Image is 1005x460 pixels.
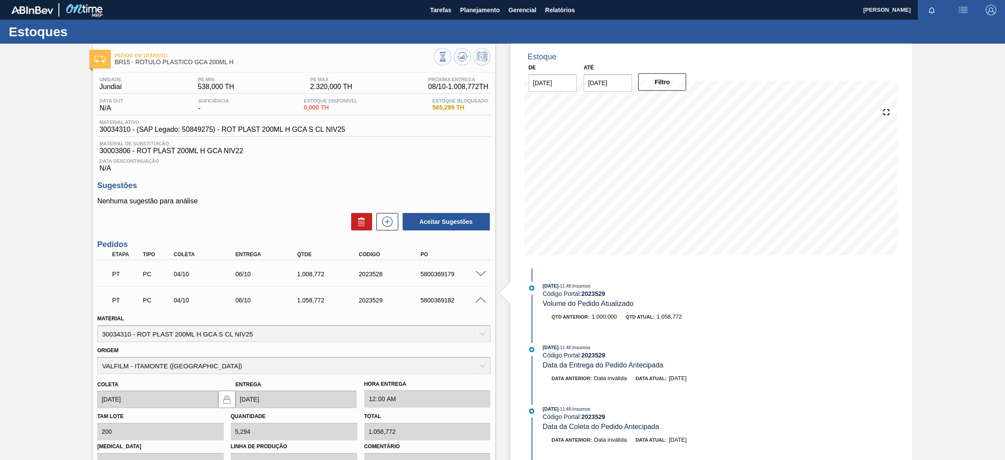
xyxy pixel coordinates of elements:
div: 06/10/2025 [233,297,304,304]
label: Material [97,316,124,322]
label: Tam lote [97,413,123,419]
span: Data da Coleta do Pedido Antecipada [543,423,659,430]
strong: 2023529 [581,290,605,297]
span: Data atual: [636,376,667,381]
p: Nenhuma sugestão para análise [97,197,491,205]
div: Excluir Sugestões [347,213,372,230]
span: Data inválida [594,375,627,381]
button: Programar Estoque [473,48,491,65]
label: Hora Entrega [364,378,491,391]
button: Notificações [918,4,946,16]
strong: 2023529 [581,413,605,420]
div: 5800369182 [418,297,489,304]
button: Visão Geral dos Estoques [434,48,451,65]
span: Qtd anterior: [552,314,590,319]
span: 1.058,772 [656,313,682,320]
span: Material de Substituição [99,141,489,146]
span: Unidade [99,77,122,82]
strong: 2023529 [581,352,605,359]
span: Próxima Entrega [428,77,489,82]
button: locked [218,391,236,408]
span: : Insumos [571,406,591,412]
label: Origem [97,347,119,354]
div: Código [357,251,427,257]
span: Planejamento [460,5,500,15]
div: 2023528 [357,271,427,278]
div: Pedido em Trânsito [110,264,143,284]
span: Qtd atual: [626,314,654,319]
span: Data atual: [636,437,667,443]
div: - [196,98,231,112]
span: Data anterior: [552,376,592,381]
span: Data anterior: [552,437,592,443]
label: [MEDICAL_DATA] [97,440,224,453]
span: 538,000 TH [198,83,234,91]
div: 1.008,772 [295,271,365,278]
span: Suficiência [198,98,229,103]
p: PT [112,297,141,304]
img: atual [529,347,534,352]
div: N/A [97,155,491,172]
div: Etapa [110,251,143,257]
span: Data inválida [594,436,627,443]
p: PT [112,271,141,278]
h1: Estoques [9,27,164,37]
span: [DATE] [669,436,687,443]
div: 04/10/2025 [171,297,242,304]
label: Comentário [364,440,491,453]
span: BR15 - RÓTULO PLÁSTICO GCA 200ML H [115,59,434,65]
input: dd/mm/yyyy [529,74,577,92]
div: 1.058,772 [295,297,365,304]
img: Ícone [95,56,106,62]
div: Aceitar Sugestões [398,212,491,231]
span: Gerencial [509,5,537,15]
div: Qtde [295,251,365,257]
span: Tarefas [430,5,451,15]
label: Linha de Produção [231,440,357,453]
span: : Insumos [571,345,591,350]
span: PE MAX [310,77,352,82]
span: 08/10 - 1.008,772 TH [428,83,489,91]
span: Data out [99,98,123,103]
span: 2.320,000 TH [310,83,352,91]
span: 0,000 TH [304,104,357,111]
span: Estoque Disponível [304,98,357,103]
img: TNhmsLtSVTkK8tSr43FrP2fwEKptu5GPRR3wAAAABJRU5ErkJggg== [11,6,53,14]
div: Tipo [141,251,174,257]
div: Nova sugestão [372,213,398,230]
button: Atualizar Gráfico [454,48,471,65]
label: Quantidade [231,413,266,419]
label: Coleta [97,381,118,388]
span: [DATE] [669,375,687,381]
h3: Sugestões [97,181,491,190]
div: 04/10/2025 [171,271,242,278]
span: - 11:48 [559,345,571,350]
label: De [529,65,536,71]
span: Jundiaí [99,83,122,91]
span: Data da Entrega do Pedido Antecipada [543,361,663,369]
span: 30034310 - (SAP Legado: 50849275) - ROT PLAST 200ML H GCA S CL NIV25 [99,126,345,134]
img: locked [222,394,232,405]
div: Entrega [233,251,304,257]
div: 5800369179 [418,271,489,278]
h3: Pedidos [97,240,491,249]
span: Material ativo [99,120,345,125]
span: Volume do Pedido Atualizado [543,300,633,307]
label: Até [584,65,594,71]
div: Código Portal: [543,290,750,297]
input: dd/mm/yyyy [584,74,632,92]
div: 2023529 [357,297,427,304]
img: userActions [958,5,968,15]
span: [DATE] [543,283,558,288]
img: Logout [986,5,996,15]
input: dd/mm/yyyy [97,391,218,408]
div: PO [418,251,489,257]
span: Data Descontinuação [99,158,489,164]
div: Pedido de Compra [141,271,174,278]
span: Pedido em Trânsito [115,53,434,58]
div: Código Portal: [543,352,750,359]
span: [DATE] [543,345,558,350]
label: Entrega [236,381,261,388]
div: Coleta [171,251,242,257]
span: 565,299 TH [432,104,488,111]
